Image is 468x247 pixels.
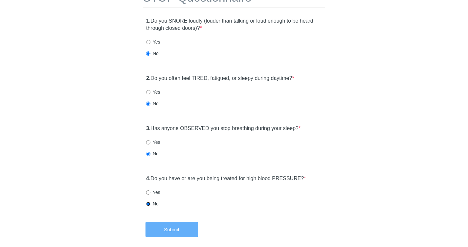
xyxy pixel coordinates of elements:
input: No [146,102,150,106]
label: Do you have or are you being treated for high blood PRESSURE? [146,175,306,182]
strong: 3. [146,125,150,131]
strong: 1. [146,18,150,24]
label: No [146,200,159,207]
label: Yes [146,89,160,95]
input: No [146,202,150,206]
label: Yes [146,189,160,196]
label: Has anyone OBSERVED you stop breathing during your sleep? [146,125,301,132]
input: No [146,152,150,156]
label: Yes [146,139,160,145]
button: Submit [145,222,198,237]
label: Yes [146,39,160,45]
label: No [146,100,159,107]
strong: 2. [146,75,150,81]
input: Yes [146,40,150,44]
label: Do you SNORE loudly (louder than talking or loud enough to be heard through closed doors)? [146,17,322,32]
input: Yes [146,140,150,144]
label: No [146,50,159,57]
label: No [146,150,159,157]
label: Do you often feel TIRED, fatigued, or sleepy during daytime? [146,75,294,82]
strong: 4. [146,176,150,181]
input: Yes [146,90,150,94]
input: Yes [146,190,150,195]
input: No [146,51,150,56]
